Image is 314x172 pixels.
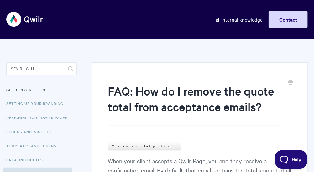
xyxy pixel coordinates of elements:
[275,150,308,169] iframe: Toggle Customer Support
[6,62,77,75] input: Search
[6,8,44,31] img: Qwilr Help Center
[269,11,308,28] a: Contact
[6,154,48,166] a: Creating Quotes
[108,83,282,126] h1: FAQ: How do I remove the quote total from acceptance emails?
[6,84,77,96] h3: Categories
[6,139,61,152] a: Templates and Tokens
[6,111,72,124] a: Designing Your Qwilr Pages
[288,79,293,86] a: Print this Article
[6,97,68,110] a: Setting up your Branding
[211,11,267,28] a: Internal knowledge
[108,142,181,150] a: View in Help Scout
[6,125,56,138] a: Blocks and Widgets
